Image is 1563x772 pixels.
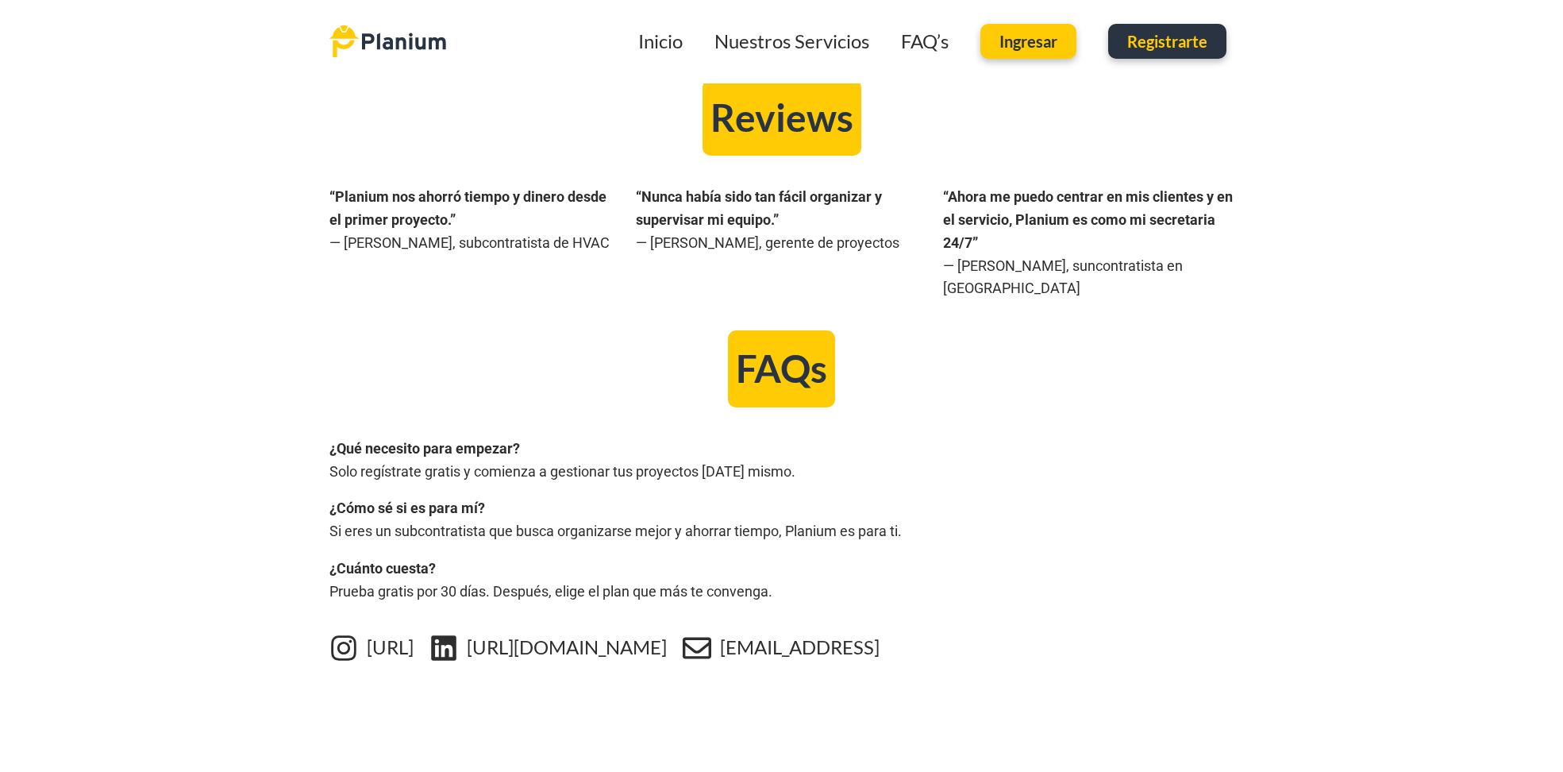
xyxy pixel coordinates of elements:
[329,500,485,516] strong: ¿Cómo sé si es para mí?
[329,438,1234,484] p: Solo regístrate gratis y comienza a gestionar tus proyectos [DATE] mismo.
[999,33,1057,49] span: Ingresar
[736,346,827,392] h2: FAQs
[1108,24,1226,59] a: Registrarte
[714,29,869,52] a: Nuestros Servicios
[367,635,414,658] a: [URL]
[329,634,358,662] a: Planium.ai
[636,186,927,254] p: — [PERSON_NAME], gerente de proyectos
[901,29,949,52] a: FAQ’s
[429,634,458,662] a: https://linkedin.com/in/planiumai
[1127,33,1207,49] span: Registrarte
[329,560,436,577] strong: ¿Cuánto cuesta?
[720,635,880,658] a: [EMAIL_ADDRESS]
[943,186,1234,300] p: — [PERSON_NAME], suncontratista en [GEOGRAPHIC_DATA]
[683,634,711,662] a: contacto@planium.ai
[329,558,1234,604] p: Prueba gratis por 30 días. Después, elige el plan que más te convenga.
[329,497,1234,543] p: Si eres un subcontratista que busca organizarse mejor y ahorrar tiempo, Planium es para ti.
[467,635,667,658] a: [URL][DOMAIN_NAME]
[980,24,1076,59] a: Ingresar
[329,440,520,457] strong: ¿Qué necesito para empezar?
[943,188,1233,251] strong: “Ahora me puedo centrar en mis clientes y en el servicio, Planium es como mi secretaria 24/7”
[638,29,683,52] a: Inicio
[329,188,606,228] strong: “Planium nos ahorró tiempo y dinero desde el primer proyecto.”
[329,186,621,254] p: — [PERSON_NAME], subcontratista de HVAC
[636,188,882,228] strong: “Nunca había sido tan fácil organizar y supervisar mi equipo.”
[710,95,853,141] h2: Reviews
